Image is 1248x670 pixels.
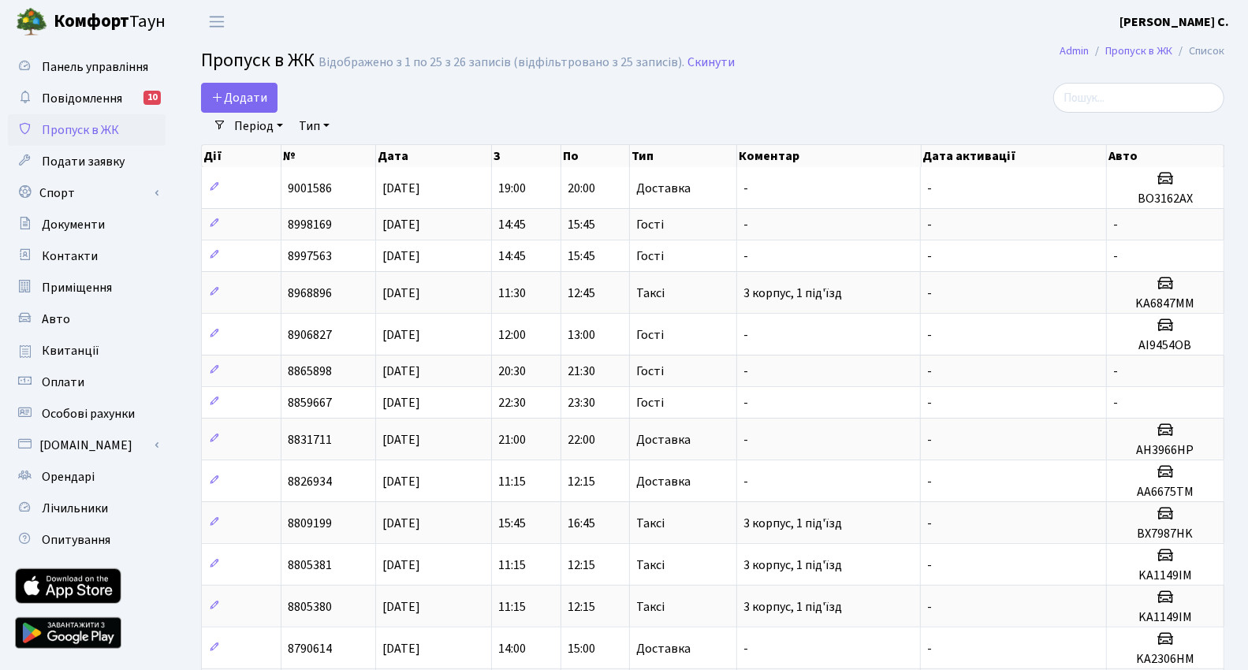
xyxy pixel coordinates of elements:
[42,500,108,517] span: Лічильники
[288,515,332,532] span: 8809199
[42,531,110,549] span: Опитування
[8,398,166,430] a: Особові рахунки
[1113,610,1217,625] h5: KA1149IM
[382,216,420,233] span: [DATE]
[927,326,932,344] span: -
[382,598,420,616] span: [DATE]
[498,473,526,490] span: 11:15
[288,431,332,449] span: 8831711
[382,248,420,265] span: [DATE]
[8,303,166,335] a: Авто
[1105,43,1172,59] a: Пропуск в ЖК
[743,285,842,302] span: 3 корпус, 1 під'їзд
[42,216,105,233] span: Документи
[8,461,166,493] a: Орендарі
[498,598,526,616] span: 11:15
[743,216,748,233] span: -
[1119,13,1229,31] b: [PERSON_NAME] С.
[568,640,595,657] span: 15:00
[922,145,1107,167] th: Дата активації
[743,180,748,197] span: -
[743,431,748,449] span: -
[8,367,166,398] a: Оплати
[636,642,691,655] span: Доставка
[8,272,166,303] a: Приміщення
[42,374,84,391] span: Оплати
[498,248,526,265] span: 14:45
[1113,296,1217,311] h5: KA6847MM
[288,180,332,197] span: 9001586
[201,47,315,74] span: Пропуск в ЖК
[498,640,526,657] span: 14:00
[1107,145,1224,167] th: Авто
[927,216,932,233] span: -
[498,556,526,574] span: 11:15
[1113,527,1217,542] h5: BX7987HK
[8,146,166,177] a: Подати заявку
[498,431,526,449] span: 21:00
[568,216,595,233] span: 15:45
[8,83,166,114] a: Повідомлення10
[568,473,595,490] span: 12:15
[288,216,332,233] span: 8998169
[743,394,748,411] span: -
[1113,485,1217,500] h5: AA6675TM
[42,248,98,265] span: Контакти
[636,250,664,262] span: Гості
[498,216,526,233] span: 14:45
[568,248,595,265] span: 15:45
[561,145,630,167] th: По
[927,180,932,197] span: -
[498,363,526,380] span: 20:30
[292,113,336,140] a: Тип
[927,598,932,616] span: -
[927,394,932,411] span: -
[687,55,735,70] a: Скинути
[288,640,332,657] span: 8790614
[1113,652,1217,667] h5: KA2306HM
[568,598,595,616] span: 12:15
[288,556,332,574] span: 8805381
[202,145,281,167] th: Дії
[382,431,420,449] span: [DATE]
[8,240,166,272] a: Контакти
[42,468,95,486] span: Орендарі
[201,83,278,113] a: Додати
[927,473,932,490] span: -
[8,177,166,209] a: Спорт
[8,114,166,146] a: Пропуск в ЖК
[42,279,112,296] span: Приміщення
[743,515,842,532] span: 3 корпус, 1 під'їзд
[636,287,665,300] span: Таксі
[1119,13,1229,32] a: [PERSON_NAME] С.
[8,51,166,83] a: Панель управління
[498,394,526,411] span: 22:30
[737,145,921,167] th: Коментар
[382,640,420,657] span: [DATE]
[1113,394,1118,411] span: -
[382,473,420,490] span: [DATE]
[42,90,122,107] span: Повідомлення
[8,493,166,524] a: Лічильники
[568,515,595,532] span: 16:45
[382,180,420,197] span: [DATE]
[492,145,561,167] th: З
[382,363,420,380] span: [DATE]
[927,285,932,302] span: -
[42,311,70,328] span: Авто
[636,517,665,530] span: Таксі
[630,145,737,167] th: Тип
[1060,43,1089,59] a: Admin
[568,431,595,449] span: 22:00
[1113,216,1118,233] span: -
[42,153,125,170] span: Подати заявку
[498,326,526,344] span: 12:00
[498,515,526,532] span: 15:45
[1113,338,1217,353] h5: AI9454OB
[211,89,267,106] span: Додати
[636,329,664,341] span: Гості
[42,405,135,422] span: Особові рахунки
[1113,443,1217,458] h5: AH3966HP
[743,640,748,657] span: -
[376,145,492,167] th: Дата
